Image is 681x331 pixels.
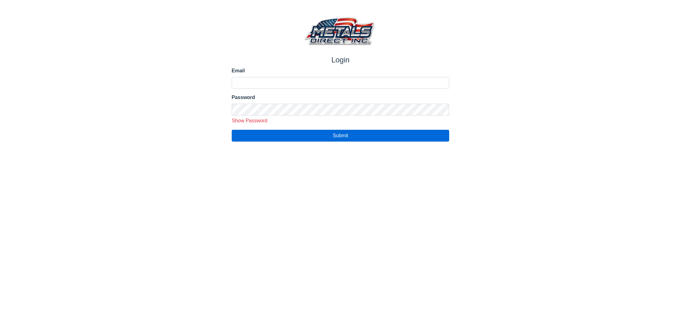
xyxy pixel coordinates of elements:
span: Show Password [232,118,267,123]
button: Submit [232,130,450,142]
h1: Login [232,56,450,65]
label: Password [232,94,450,101]
button: Show Password [230,117,270,125]
label: Email [232,67,450,75]
span: Submit [333,133,348,138]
